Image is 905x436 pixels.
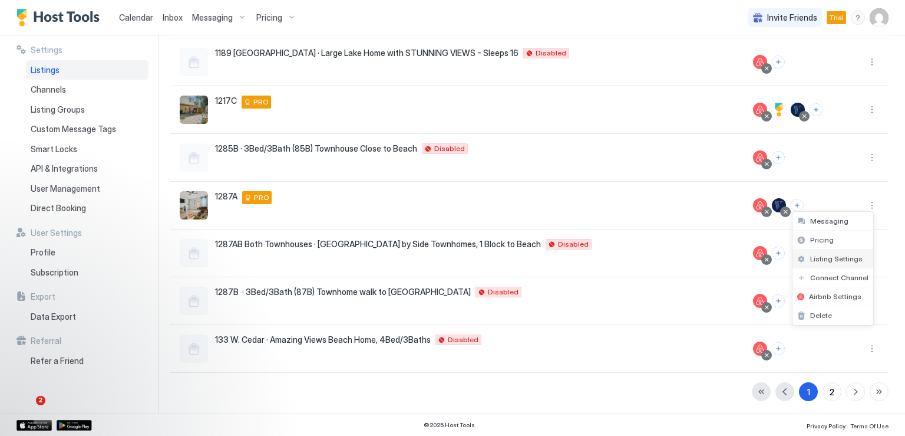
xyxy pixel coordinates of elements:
[810,311,832,320] span: Delete
[810,217,848,225] span: Messaging
[810,235,834,244] span: Pricing
[809,292,861,301] span: Airbnb Settings
[9,322,245,404] iframe: Intercom notifications message
[810,254,863,263] span: Listing Settings
[36,396,45,405] span: 2
[810,273,868,282] span: Connect Channel
[12,396,40,424] iframe: Intercom live chat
